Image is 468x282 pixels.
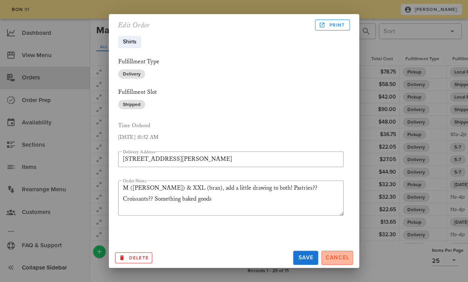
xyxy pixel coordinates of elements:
span: Delivery [123,69,140,79]
span: Shipped [123,100,140,109]
span: Shirts [123,36,137,48]
span: Print [320,22,344,29]
div: [DATE] 10:52 AM [118,133,344,142]
div: Fulfillment Slot [118,88,344,97]
label: Delivery Address [123,149,155,155]
div: Time Ordered [118,122,344,130]
a: Print [315,20,350,31]
span: Delete [119,254,149,261]
button: Archive this Record? [115,252,152,263]
h2: Edit Order [118,19,150,31]
span: Save [296,254,315,261]
button: Save [293,251,318,265]
button: Cancel [321,251,353,265]
label: Order Notes [123,178,146,184]
div: Fulfillment Type [118,57,344,66]
span: Cancel [325,254,349,261]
